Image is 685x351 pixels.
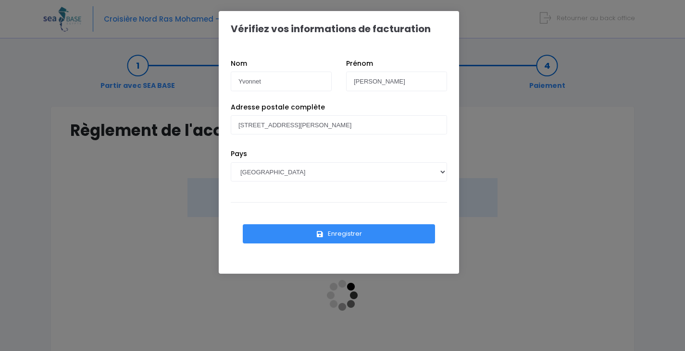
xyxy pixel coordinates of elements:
h1: Vérifiez vos informations de facturation [231,23,431,35]
label: Prénom [346,59,373,69]
button: Enregistrer [243,224,435,243]
label: Nom [231,59,247,69]
label: Adresse postale complète [231,102,325,112]
label: Pays [231,149,247,159]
